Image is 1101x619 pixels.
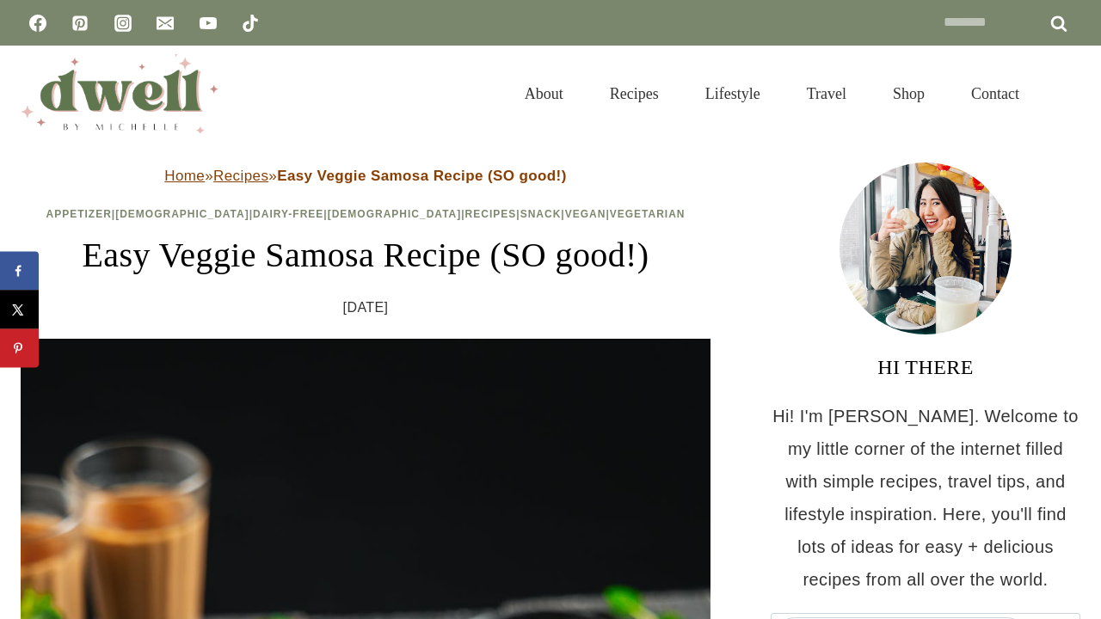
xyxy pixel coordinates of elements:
[148,6,182,40] a: Email
[328,208,462,220] a: [DEMOGRAPHIC_DATA]
[46,208,111,220] a: Appetizer
[115,208,249,220] a: [DEMOGRAPHIC_DATA]
[213,168,268,184] a: Recipes
[1051,79,1080,108] button: View Search Form
[191,6,225,40] a: YouTube
[253,208,323,220] a: Dairy-Free
[501,64,1043,124] nav: Primary Navigation
[610,208,686,220] a: Vegetarian
[771,352,1080,383] h3: HI THERE
[948,64,1043,124] a: Contact
[465,208,517,220] a: Recipes
[682,64,784,124] a: Lifestyle
[565,208,606,220] a: Vegan
[587,64,682,124] a: Recipes
[164,168,566,184] span: » »
[46,208,685,220] span: | | | | | | |
[870,64,948,124] a: Shop
[520,208,562,220] a: Snack
[106,6,140,40] a: Instagram
[233,6,268,40] a: TikTok
[501,64,587,124] a: About
[21,230,710,281] h1: Easy Veggie Samosa Recipe (SO good!)
[771,400,1080,596] p: Hi! I'm [PERSON_NAME]. Welcome to my little corner of the internet filled with simple recipes, tr...
[343,295,389,321] time: [DATE]
[21,6,55,40] a: Facebook
[63,6,97,40] a: Pinterest
[277,168,567,184] strong: Easy Veggie Samosa Recipe (SO good!)
[164,168,205,184] a: Home
[784,64,870,124] a: Travel
[21,54,218,133] img: DWELL by michelle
